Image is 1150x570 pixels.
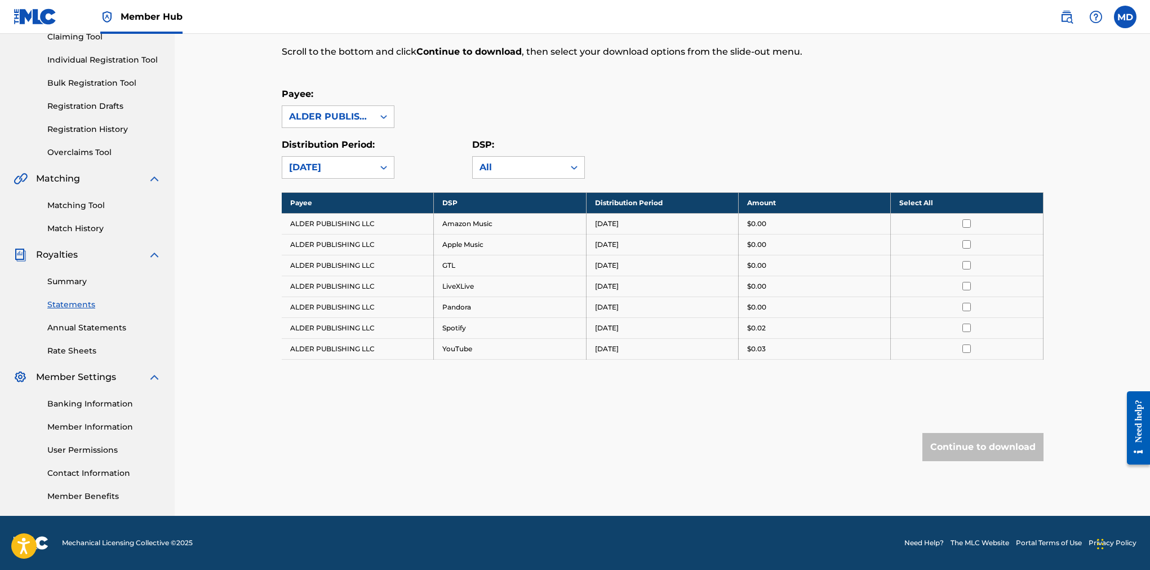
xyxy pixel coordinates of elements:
[434,213,586,234] td: Amazon Music
[951,538,1009,548] a: The MLC Website
[479,161,557,174] div: All
[282,297,434,317] td: ALDER PUBLISHING LLC
[47,54,161,66] a: Individual Registration Tool
[1060,10,1073,24] img: search
[47,421,161,433] a: Member Information
[282,317,434,338] td: ALDER PUBLISHING LLC
[586,213,738,234] td: [DATE]
[747,323,766,333] p: $0.02
[1085,6,1107,28] div: Help
[1089,538,1136,548] a: Privacy Policy
[434,234,586,255] td: Apple Music
[47,467,161,479] a: Contact Information
[282,139,375,150] label: Distribution Period:
[586,234,738,255] td: [DATE]
[586,338,738,359] td: [DATE]
[282,89,313,99] label: Payee:
[47,276,161,288] a: Summary
[891,192,1043,213] th: Select All
[1118,381,1150,474] iframe: Resource Center
[747,219,766,229] p: $0.00
[36,370,116,384] span: Member Settings
[586,192,738,213] th: Distribution Period
[289,161,367,174] div: [DATE]
[586,297,738,317] td: [DATE]
[47,444,161,456] a: User Permissions
[47,200,161,211] a: Matching Tool
[47,100,161,112] a: Registration Drafts
[747,344,766,354] p: $0.03
[14,172,28,185] img: Matching
[434,255,586,276] td: GTL
[47,322,161,334] a: Annual Statements
[100,10,114,24] img: Top Rightsholder
[121,10,183,23] span: Member Hub
[62,538,193,548] span: Mechanical Licensing Collective © 2025
[1114,6,1136,28] div: User Menu
[282,192,434,213] th: Payee
[472,139,494,150] label: DSP:
[434,317,586,338] td: Spotify
[148,370,161,384] img: expand
[747,240,766,250] p: $0.00
[47,491,161,502] a: Member Benefits
[47,398,161,410] a: Banking Information
[434,192,586,213] th: DSP
[434,276,586,297] td: LiveXLive
[47,77,161,89] a: Bulk Registration Tool
[416,46,522,57] strong: Continue to download
[1094,516,1150,570] iframe: Chat Widget
[747,302,766,312] p: $0.00
[434,297,586,317] td: Pandora
[434,338,586,359] td: YouTube
[282,45,868,59] p: Scroll to the bottom and click , then select your download options from the slide-out menu.
[586,317,738,338] td: [DATE]
[47,345,161,357] a: Rate Sheets
[47,299,161,311] a: Statements
[47,123,161,135] a: Registration History
[282,338,434,359] td: ALDER PUBLISHING LLC
[1055,6,1078,28] a: Public Search
[586,276,738,297] td: [DATE]
[282,276,434,297] td: ALDER PUBLISHING LLC
[148,172,161,185] img: expand
[289,110,367,123] div: ALDER PUBLISHING LLC
[282,234,434,255] td: ALDER PUBLISHING LLC
[282,255,434,276] td: ALDER PUBLISHING LLC
[738,192,890,213] th: Amount
[586,255,738,276] td: [DATE]
[747,281,766,291] p: $0.00
[1016,538,1082,548] a: Portal Terms of Use
[282,213,434,234] td: ALDER PUBLISHING LLC
[904,538,944,548] a: Need Help?
[747,260,766,271] p: $0.00
[47,223,161,235] a: Match History
[14,248,27,262] img: Royalties
[36,248,78,262] span: Royalties
[47,147,161,158] a: Overclaims Tool
[1089,10,1103,24] img: help
[36,172,80,185] span: Matching
[148,248,161,262] img: expand
[1097,527,1104,561] div: Drag
[14,536,48,550] img: logo
[47,31,161,43] a: Claiming Tool
[14,370,27,384] img: Member Settings
[14,8,57,25] img: MLC Logo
